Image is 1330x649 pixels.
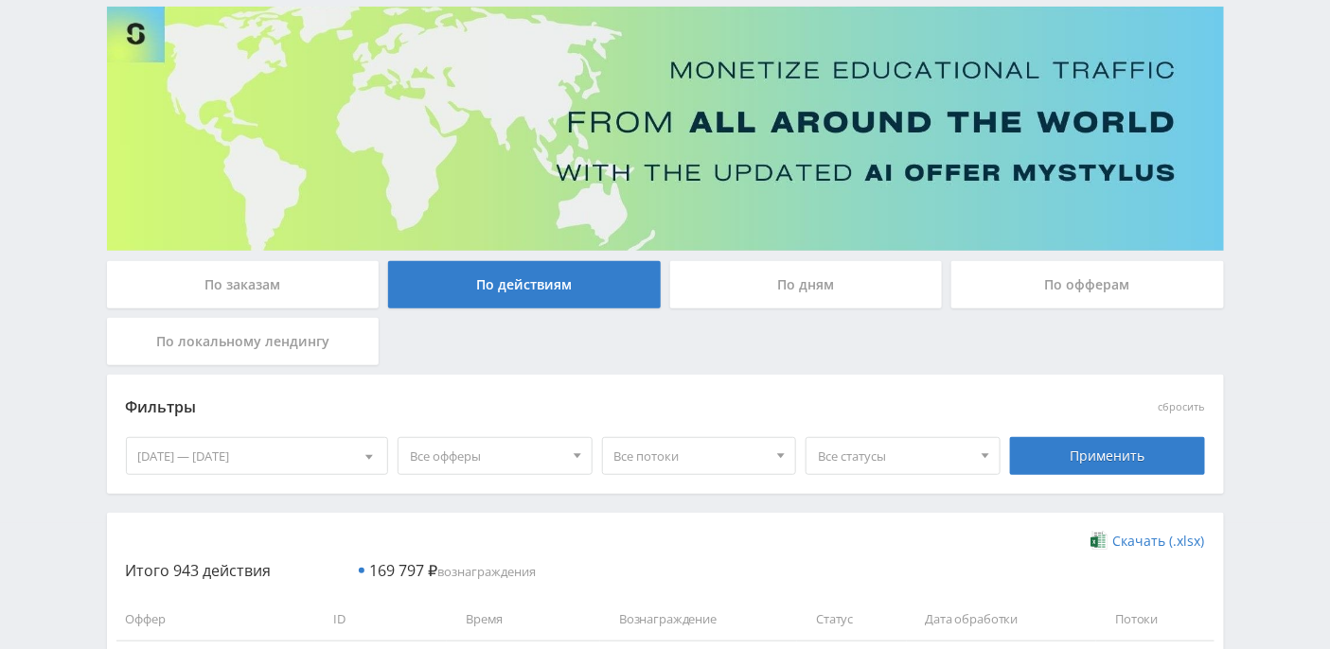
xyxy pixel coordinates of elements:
span: Итого 943 действия [126,560,272,581]
td: Оффер [116,598,315,640]
div: По заказам [107,261,380,308]
td: Статус [797,598,906,640]
div: По локальному лендингу [107,318,380,365]
div: [DATE] — [DATE] [127,438,388,474]
span: Скачать (.xlsx) [1113,534,1205,549]
div: По дням [670,261,943,308]
div: Фильтры [126,394,933,422]
div: По действиям [388,261,661,308]
span: 169 797 ₽ [370,560,438,581]
img: xlsx [1091,531,1107,550]
div: По офферам [951,261,1224,308]
td: Дата обработки [907,598,1097,640]
a: Скачать (.xlsx) [1091,532,1204,551]
span: Все офферы [410,438,563,474]
td: Потоки [1096,598,1214,640]
span: вознаграждения [370,563,537,580]
div: Применить [1010,437,1205,475]
td: Вознаграждение [600,598,797,640]
img: Banner [107,7,1224,251]
span: Все потоки [614,438,768,474]
td: Время [447,598,600,640]
td: ID [315,598,448,640]
span: Все статусы [818,438,971,474]
button: сбросить [1159,401,1205,413]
